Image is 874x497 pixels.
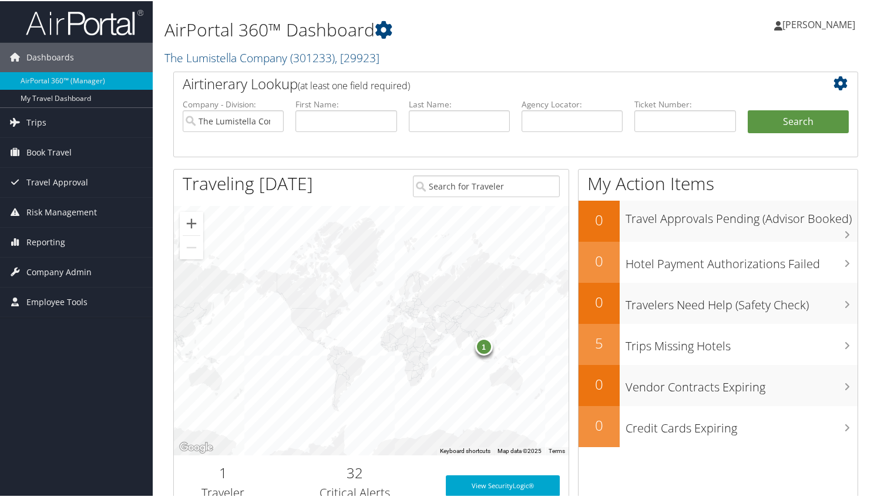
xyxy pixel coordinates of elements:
[295,97,396,109] label: First Name:
[626,331,858,353] h3: Trips Missing Hotels
[748,109,849,133] button: Search
[579,291,620,311] h2: 0
[626,372,858,394] h3: Vendor Contracts Expiring
[579,170,858,195] h1: My Action Items
[26,107,46,136] span: Trips
[26,8,143,35] img: airportal-logo.png
[183,170,313,195] h1: Traveling [DATE]
[413,174,560,196] input: Search for Traveler
[497,447,542,453] span: Map data ©2025
[579,405,858,446] a: 0Credit Cards Expiring
[26,167,88,196] span: Travel Approval
[626,413,858,435] h3: Credit Cards Expiring
[183,462,264,482] h2: 1
[180,235,203,258] button: Zoom out
[626,290,858,312] h3: Travelers Need Help (Safety Check)
[579,373,620,393] h2: 0
[579,332,620,352] h2: 5
[579,364,858,405] a: 0Vendor Contracts Expiring
[522,97,623,109] label: Agency Locator:
[26,256,92,286] span: Company Admin
[409,97,510,109] label: Last Name:
[774,6,867,41] a: [PERSON_NAME]
[26,197,97,226] span: Risk Management
[626,204,858,226] h3: Travel Approvals Pending (Advisor Booked)
[183,73,792,93] h2: Airtinerary Lookup
[298,78,410,91] span: (at least one field required)
[475,336,493,354] div: 1
[290,49,335,65] span: ( 301233 )
[177,439,216,454] a: Open this area in Google Maps (opens a new window)
[634,97,735,109] label: Ticket Number:
[579,282,858,323] a: 0Travelers Need Help (Safety Check)
[26,42,74,71] span: Dashboards
[335,49,379,65] span: , [ 29923 ]
[446,474,560,495] a: View SecurityLogic®
[26,226,65,256] span: Reporting
[579,323,858,364] a: 5Trips Missing Hotels
[579,414,620,434] h2: 0
[26,286,88,316] span: Employee Tools
[177,439,216,454] img: Google
[180,211,203,234] button: Zoom in
[579,200,858,241] a: 0Travel Approvals Pending (Advisor Booked)
[579,241,858,282] a: 0Hotel Payment Authorizations Failed
[164,16,633,41] h1: AirPortal 360™ Dashboard
[782,17,855,30] span: [PERSON_NAME]
[183,97,284,109] label: Company - Division:
[626,249,858,271] h3: Hotel Payment Authorizations Failed
[579,209,620,229] h2: 0
[440,446,490,454] button: Keyboard shortcuts
[549,447,565,453] a: Terms (opens in new tab)
[164,49,379,65] a: The Lumistella Company
[579,250,620,270] h2: 0
[281,462,428,482] h2: 32
[26,137,72,166] span: Book Travel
